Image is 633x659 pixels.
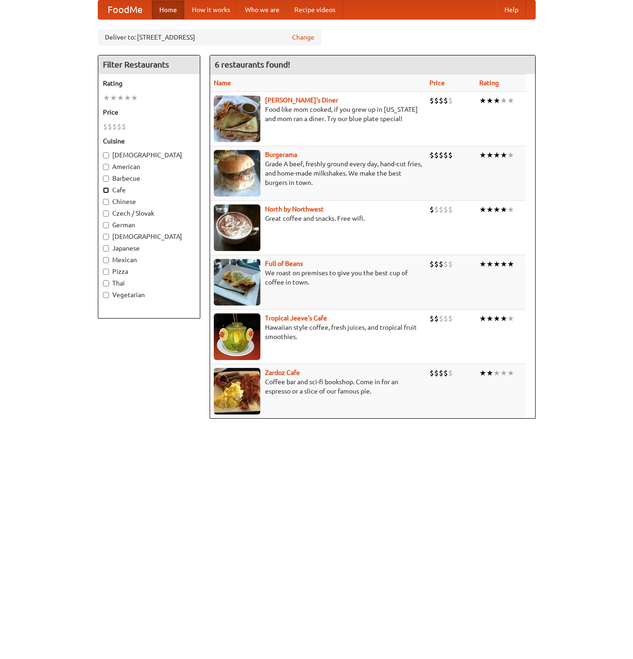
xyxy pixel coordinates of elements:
[493,313,500,324] li: ★
[507,204,514,215] li: ★
[215,60,290,69] ng-pluralize: 6 restaurants found!
[507,313,514,324] li: ★
[103,222,109,228] input: German
[184,0,238,19] a: How it works
[486,259,493,269] li: ★
[214,323,422,341] p: Hawaiian style coffee, fresh juices, and tropical fruit smoothies.
[103,164,109,170] input: American
[443,204,448,215] li: $
[493,95,500,106] li: ★
[265,205,324,213] a: North by Northwest
[103,245,109,251] input: Japanese
[98,0,152,19] a: FoodMe
[429,368,434,378] li: $
[103,174,195,183] label: Barbecue
[108,122,112,132] li: $
[124,93,131,103] li: ★
[103,211,109,217] input: Czech / Slovak
[117,122,122,132] li: $
[434,95,439,106] li: $
[443,150,448,160] li: $
[110,93,117,103] li: ★
[103,290,195,299] label: Vegetarian
[500,150,507,160] li: ★
[265,260,303,267] a: Full of Beans
[429,95,434,106] li: $
[103,185,195,195] label: Cafe
[439,150,443,160] li: $
[507,259,514,269] li: ★
[103,220,195,230] label: German
[103,279,195,288] label: Thai
[103,122,108,132] li: $
[238,0,287,19] a: Who we are
[152,0,184,19] a: Home
[103,187,109,193] input: Cafe
[493,204,500,215] li: ★
[98,55,200,74] h4: Filter Restaurants
[103,93,110,103] li: ★
[214,268,422,287] p: We roast on premises to give you the best cup of coffee in town.
[265,314,327,322] b: Tropical Jeeve's Cafe
[507,368,514,378] li: ★
[434,204,439,215] li: $
[500,313,507,324] li: ★
[486,150,493,160] li: ★
[117,93,124,103] li: ★
[214,377,422,396] p: Coffee bar and sci-fi bookshop. Come in for an espresso or a slice of our famous pie.
[103,244,195,253] label: Japanese
[214,204,260,251] img: north.jpg
[500,204,507,215] li: ★
[434,313,439,324] li: $
[265,151,297,158] a: Burgerama
[448,95,453,106] li: $
[98,29,321,46] div: Deliver to: [STREET_ADDRESS]
[103,162,195,171] label: American
[103,234,109,240] input: [DEMOGRAPHIC_DATA]
[439,313,443,324] li: $
[479,204,486,215] li: ★
[443,313,448,324] li: $
[103,152,109,158] input: [DEMOGRAPHIC_DATA]
[507,150,514,160] li: ★
[265,369,300,376] b: Zardoz Cafe
[500,259,507,269] li: ★
[479,313,486,324] li: ★
[493,259,500,269] li: ★
[486,368,493,378] li: ★
[448,150,453,160] li: $
[103,269,109,275] input: Pizza
[439,368,443,378] li: $
[103,209,195,218] label: Czech / Slovak
[486,95,493,106] li: ★
[493,368,500,378] li: ★
[103,292,109,298] input: Vegetarian
[486,313,493,324] li: ★
[122,122,126,132] li: $
[448,259,453,269] li: $
[486,204,493,215] li: ★
[479,259,486,269] li: ★
[439,204,443,215] li: $
[265,96,338,104] a: [PERSON_NAME]'s Diner
[287,0,343,19] a: Recipe videos
[214,79,231,87] a: Name
[103,108,195,117] h5: Price
[214,150,260,197] img: burgerama.jpg
[214,214,422,223] p: Great coffee and snacks. Free wifi.
[500,95,507,106] li: ★
[429,204,434,215] li: $
[479,368,486,378] li: ★
[429,79,445,87] a: Price
[507,95,514,106] li: ★
[439,95,443,106] li: $
[434,150,439,160] li: $
[493,150,500,160] li: ★
[497,0,526,19] a: Help
[443,259,448,269] li: $
[103,267,195,276] label: Pizza
[448,313,453,324] li: $
[103,257,109,263] input: Mexican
